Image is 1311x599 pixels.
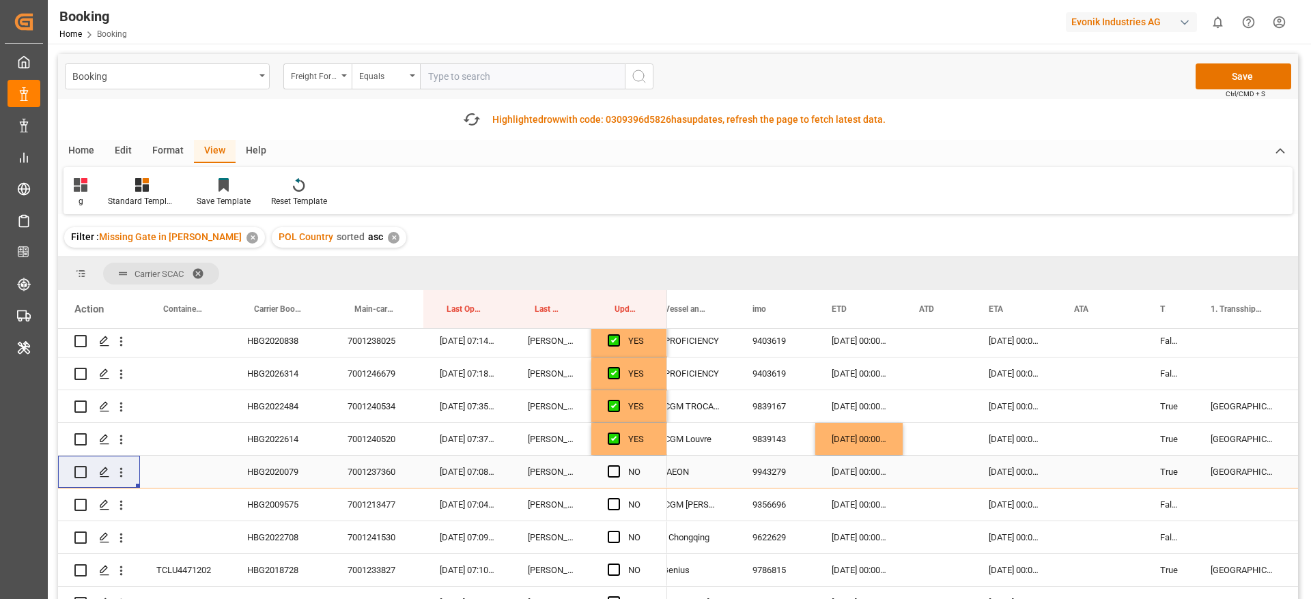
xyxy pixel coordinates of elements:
div: Reset Template [271,195,327,207]
div: False [1144,325,1194,357]
div: [DATE] 00:00:00 [815,423,903,455]
div: MOL PROFICIENCY [628,357,736,390]
div: 7001237360 [331,456,423,488]
div: Highlighted with code: updates, refresh the page to fetch latest data. [492,113,886,127]
div: HBG2022614 [231,423,331,455]
div: Press SPACE to select this row. [58,521,667,554]
div: [PERSON_NAME] [511,390,591,422]
div: EVER AEON [628,456,736,488]
div: [DATE] 00:00:00 [972,456,1058,488]
div: 9403619 [736,357,815,390]
div: Freight Forwarder's Reference No. [291,67,337,83]
span: row [544,114,559,125]
button: open menu [283,63,352,89]
div: Help [236,140,277,163]
span: Carrier Booking No. [254,304,302,314]
div: Home [58,140,104,163]
div: OOCL Chongqing [628,521,736,553]
div: [PERSON_NAME] [511,554,591,586]
div: [DATE] 07:10:21 [423,554,511,586]
span: Update Last Opened By [615,304,638,314]
div: 7001233827 [331,554,423,586]
button: Evonik Industries AG [1066,9,1202,35]
div: View [194,140,236,163]
span: sorted [337,231,365,242]
div: [DATE] 07:14:19 [423,325,511,357]
div: Press SPACE to select this row. [58,423,667,456]
div: YES [628,325,651,357]
span: Main Vessel and Vessel Imo [644,304,707,314]
div: [DATE] 07:04:59 [423,488,511,521]
div: True [1144,423,1194,455]
div: [DATE] 07:37:47 [423,423,511,455]
div: NO [628,456,651,488]
div: [DATE] 00:00:00 [815,357,903,390]
div: [DATE] 07:18:07 [423,357,511,390]
span: Carrier SCAC [135,269,184,279]
div: HBG2009575 [231,488,331,521]
div: False [1144,357,1194,390]
div: Edit [104,140,142,163]
span: Last Opened By [535,304,563,314]
div: [DATE] 07:09:11 [423,521,511,553]
div: Press SPACE to select this row. [58,488,667,521]
button: show 0 new notifications [1202,7,1233,38]
div: 7001240534 [331,390,423,422]
div: CMA CGM [PERSON_NAME] [628,488,736,521]
div: [DATE] 00:00:00 [815,554,903,586]
span: Last Opened Date [447,304,483,314]
div: Evonik Industries AG [1066,12,1197,32]
div: [GEOGRAPHIC_DATA] [1194,554,1293,586]
div: [GEOGRAPHIC_DATA] ([GEOGRAPHIC_DATA]) [1194,390,1293,422]
button: open menu [352,63,420,89]
div: Ever Genius [628,554,736,586]
span: ATA [1074,304,1088,314]
div: Action [74,303,104,315]
div: Standard Templates [108,195,176,207]
div: [DATE] 00:00:00 [972,390,1058,422]
div: False [1144,521,1194,553]
div: [DATE] 00:00:00 [815,390,903,422]
div: [DATE] 00:00:00 [815,325,903,357]
div: HBG2022708 [231,521,331,553]
span: Filter : [71,231,99,242]
div: Press SPACE to select this row. [58,390,667,423]
button: search button [625,63,653,89]
div: [DATE] 00:00:00 [815,456,903,488]
div: HBG2018728 [231,554,331,586]
div: [DATE] 00:00:00 [972,521,1058,553]
a: Home [59,29,82,39]
span: TS Tracking [1160,304,1166,314]
div: HBG2026314 [231,357,331,390]
div: Save Template [197,195,251,207]
div: 7001238025 [331,325,423,357]
div: 7001240520 [331,423,423,455]
div: ✕ [246,232,258,244]
input: Type to search [420,63,625,89]
div: YES [628,358,651,390]
span: ETD [832,304,847,314]
button: Help Center [1233,7,1264,38]
span: ETA [989,304,1003,314]
div: 9622629 [736,521,815,553]
button: Save [1196,63,1291,89]
div: 9839167 [736,390,815,422]
div: [DATE] 00:00:00 [972,423,1058,455]
span: has [671,114,687,125]
div: [GEOGRAPHIC_DATA] [1194,456,1293,488]
span: Container No. [163,304,202,314]
div: Press SPACE to select this row. [58,325,667,357]
span: Ctrl/CMD + S [1226,89,1265,99]
span: Main-carriage No. [354,304,395,314]
div: 7001213477 [331,488,423,521]
span: imo [752,304,766,314]
button: open menu [65,63,270,89]
span: asc [368,231,383,242]
div: [GEOGRAPHIC_DATA] ([GEOGRAPHIC_DATA]) [1194,423,1293,455]
div: [DATE] 00:00:00 [815,488,903,521]
div: NO [628,489,651,521]
div: 7001241530 [331,521,423,553]
div: [PERSON_NAME] [511,423,591,455]
div: 9839143 [736,423,815,455]
div: [DATE] 00:00:00 [815,521,903,553]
